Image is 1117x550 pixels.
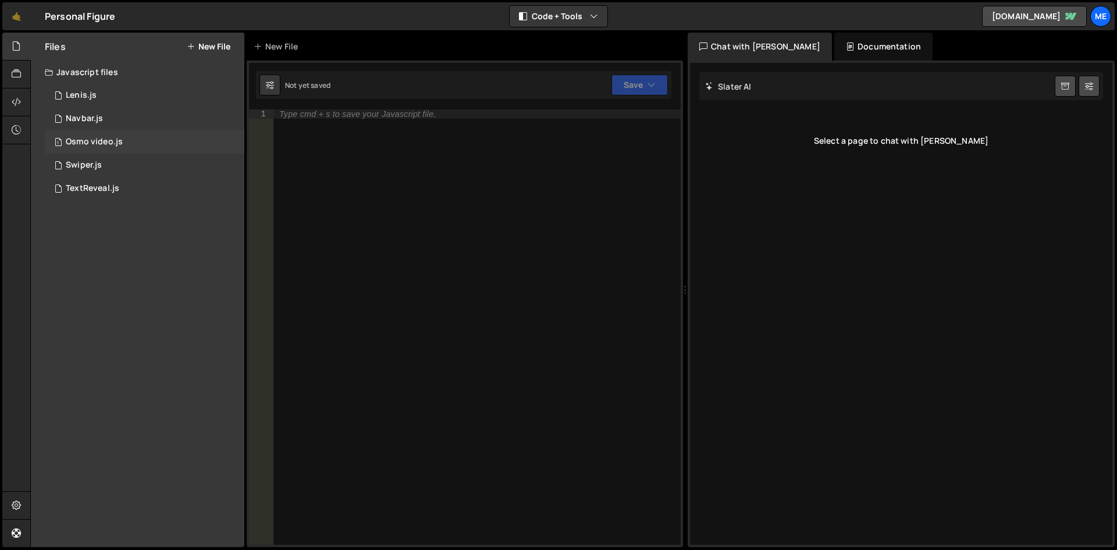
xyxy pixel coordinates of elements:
div: 17006/46656.js [45,130,244,154]
button: Code + Tools [510,6,607,27]
a: 🤙 [2,2,31,30]
h2: Slater AI [705,81,752,92]
div: Chat with [PERSON_NAME] [688,33,832,61]
div: 17006/46898.js [45,84,244,107]
div: 1 [249,109,273,119]
div: 17006/46897.js [45,177,244,200]
div: Navbar.js [66,113,103,124]
div: Swiper.js [66,160,102,171]
div: New File [254,41,303,52]
div: 17006/46896.js [45,107,244,130]
div: Not yet saved [285,80,330,90]
div: 17006/46733.js [45,154,244,177]
span: 1 [55,139,62,148]
a: Me [1090,6,1111,27]
div: Lenis.js [66,90,97,101]
div: Select a page to chat with [PERSON_NAME] [699,118,1103,164]
div: Documentation [834,33,933,61]
div: Osmo video.js [66,137,123,147]
button: Save [611,74,668,95]
div: TextReveal.js [66,183,119,194]
div: Type cmd + s to save your Javascript file. [279,110,436,118]
button: New File [187,42,230,51]
div: Personal Figure [45,9,115,23]
div: Javascript files [31,61,244,84]
a: [DOMAIN_NAME] [982,6,1087,27]
h2: Files [45,40,66,53]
